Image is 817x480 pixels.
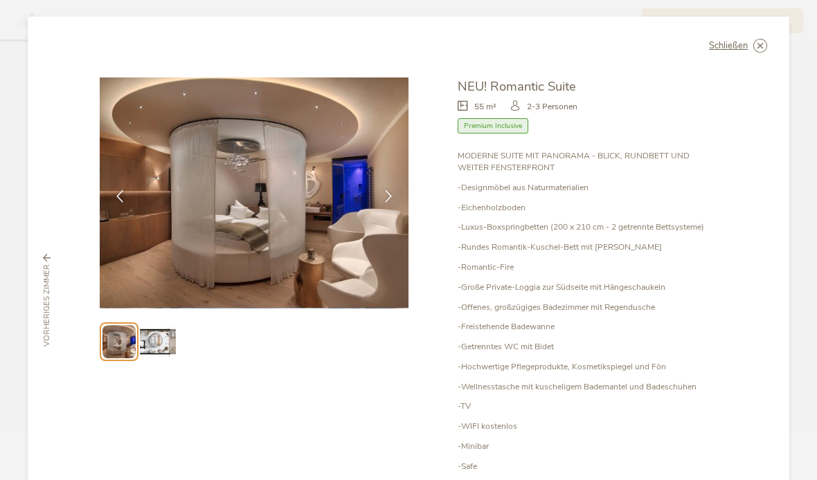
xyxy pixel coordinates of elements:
span: Premium Inclusive [458,118,528,134]
img: NEU! Romantic Suite [100,77,408,308]
p: MODERNE SUITE MIT PANORAMA - BLICK, RUNDBETT UND WEITER FENSTERFRONT [458,150,717,174]
span: 2-3 Personen [527,101,577,113]
span: 55 m² [474,101,496,113]
span: vorheriges Zimmer [42,264,53,347]
p: -Offenes, großzügiges Badezimmer mit Regendusche [458,302,717,313]
img: Preview [102,325,135,358]
p: -Rundes Romantik-Kuschel-Bett mit [PERSON_NAME] [458,241,717,253]
p: -Luxus-Boxspringbetten (200 x 210 cm - 2 getrennte Bettsysteme) [458,221,717,233]
img: Preview [140,324,175,359]
p: -Getrenntes WC mit Bidet [458,341,717,353]
span: NEU! Romantic Suite [458,77,576,95]
p: -Wellnesstasche mit kuscheligem Bademantel und Badeschuhen [458,381,717,393]
p: -Romantic-Fire [458,261,717,273]
p: -Eichenholzboden [458,202,717,214]
p: -Hochwertige Pflegeprodukte, Kosmetikspiegel und Fön [458,361,717,373]
p: -Große Private-Loggia zur Südseite mit Hängeschaukeln [458,281,717,293]
p: -TV [458,400,717,412]
p: -Freistehende Badewanne [458,321,717,333]
p: -Designmöbel aus Naturmaterialien [458,182,717,194]
p: -WIFI kostenlos [458,421,717,432]
span: Schließen [709,41,748,50]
